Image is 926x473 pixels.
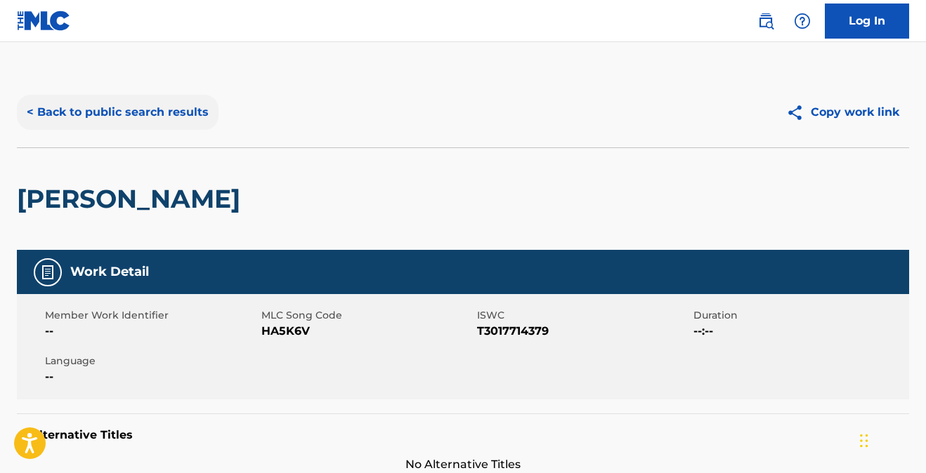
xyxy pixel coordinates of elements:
[17,183,247,215] h2: [PERSON_NAME]
[261,323,474,340] span: HA5K6V
[860,420,868,462] div: Drag
[45,354,258,368] span: Language
[693,308,906,323] span: Duration
[17,11,71,31] img: MLC Logo
[752,7,780,35] a: Public Search
[477,308,690,323] span: ISWC
[45,308,258,323] span: Member Work Identifier
[261,308,474,323] span: MLC Song Code
[856,406,926,473] iframe: Chat Widget
[825,4,909,39] a: Log In
[776,95,909,130] button: Copy work link
[693,323,906,340] span: --:--
[45,323,258,340] span: --
[17,456,909,473] span: No Alternative Titles
[794,13,811,29] img: help
[786,104,811,121] img: Copy work link
[477,323,690,340] span: T3017714379
[45,368,258,385] span: --
[757,13,774,29] img: search
[39,264,56,281] img: Work Detail
[70,264,149,280] h5: Work Detail
[31,428,895,442] h5: Alternative Titles
[788,7,816,35] div: Help
[17,95,219,130] button: < Back to public search results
